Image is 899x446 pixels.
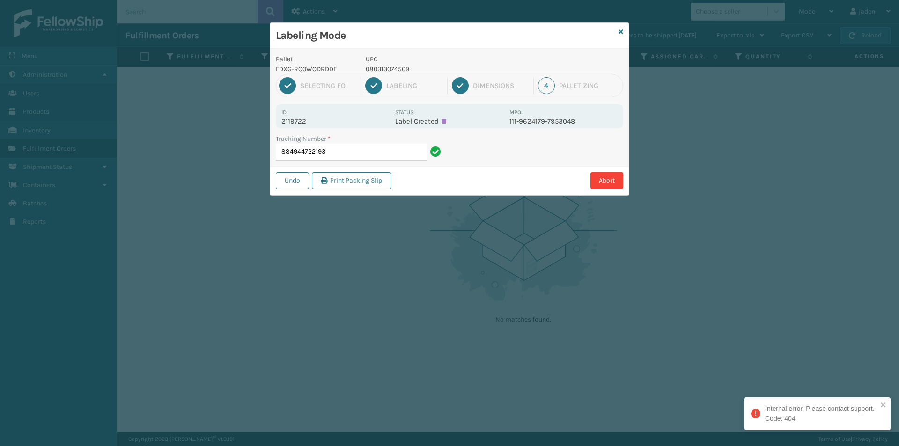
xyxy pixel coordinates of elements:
p: 111-9624179-7953048 [509,117,618,125]
div: 3 [452,77,469,94]
div: Palletizing [559,81,620,90]
p: FDXG-RQ0WODRDDF [276,64,354,74]
label: Status: [395,109,415,116]
label: Tracking Number [276,134,331,144]
h3: Labeling Mode [276,29,615,43]
label: Id: [281,109,288,116]
button: Abort [590,172,623,189]
p: Pallet [276,54,354,64]
div: Selecting FO [300,81,356,90]
label: MPO: [509,109,523,116]
div: 2 [365,77,382,94]
div: 4 [538,77,555,94]
p: 080313074509 [366,64,504,74]
button: close [880,401,887,410]
button: Print Packing Slip [312,172,391,189]
button: Undo [276,172,309,189]
p: Label Created [395,117,503,125]
div: Dimensions [473,81,529,90]
div: Internal error. Please contact support. Code: 404 [765,404,877,424]
div: 1 [279,77,296,94]
p: UPC [366,54,504,64]
div: Labeling [386,81,442,90]
p: 2119722 [281,117,390,125]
